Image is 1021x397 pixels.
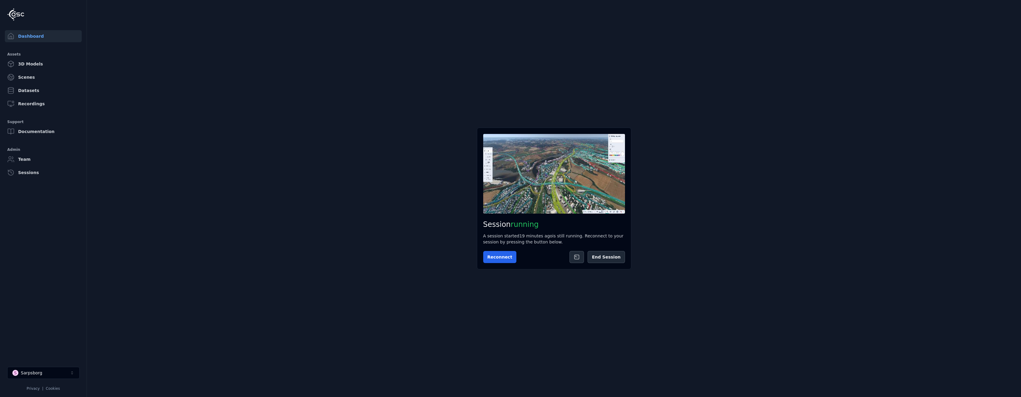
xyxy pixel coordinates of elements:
[483,220,625,229] h2: Session
[5,84,82,97] a: Datasets
[5,153,82,165] a: Team
[7,146,79,153] div: Admin
[7,8,24,21] img: Logo
[5,71,82,83] a: Scenes
[12,370,18,376] div: S
[7,51,79,58] div: Assets
[5,30,82,42] a: Dashboard
[5,167,82,179] a: Sessions
[46,386,60,391] a: Cookies
[511,220,539,229] span: running
[7,367,80,379] button: Select a workspace
[5,125,82,138] a: Documentation
[483,251,517,263] button: Reconnect
[5,98,82,110] a: Recordings
[27,386,40,391] a: Privacy
[588,251,625,263] button: End Session
[483,233,625,245] div: A session started 19 minutes ago is still running. Reconnect to your session by pressing the butt...
[7,118,79,125] div: Support
[5,58,82,70] a: 3D Models
[21,370,42,376] div: Sarpsborg
[42,386,43,391] span: |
